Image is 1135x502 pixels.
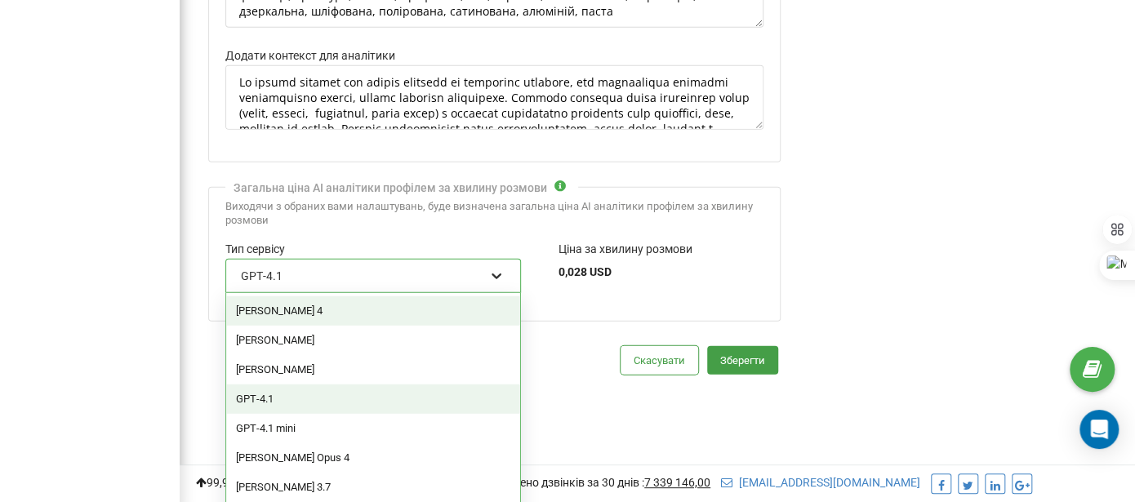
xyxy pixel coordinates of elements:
[479,476,710,489] span: Оброблено дзвінків за 30 днів :
[621,346,698,375] button: Скасувати
[1079,410,1119,449] div: Open Intercom Messenger
[225,200,763,228] div: Виходячи з обраних вами налаштувань, буде визначена загальна ціна AI аналітики профілем за хвилин...
[226,414,520,443] div: GPT‑4.1 mini
[226,296,520,326] div: [PERSON_NAME] 4
[234,180,547,196] div: Загальна ціна AI аналітики профілем за хвилину розмови
[707,346,778,375] button: Зберегти
[644,476,710,489] u: 7 339 146,00
[226,355,520,384] div: [PERSON_NAME]
[226,473,520,502] div: [PERSON_NAME] 3.7
[558,241,692,259] label: Ціна за хвилину розмови
[226,443,520,473] div: [PERSON_NAME] Opus 4
[225,65,763,130] textarea: Lo ipsumd sitamet con adipis elitsedd ei temporinc utlabore, etd magnaaliqua enimadmi veniamquisn...
[226,384,520,414] div: GPT‑4.1
[196,476,250,489] span: 99,989%
[226,326,520,355] div: [PERSON_NAME]
[225,241,521,259] label: Тип сервісу
[241,269,283,283] div: GPT‑4.1
[225,47,763,65] label: Додати контекст для аналітики
[558,265,692,279] div: 0,028 USD
[721,476,920,489] a: [EMAIL_ADDRESS][DOMAIN_NAME]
